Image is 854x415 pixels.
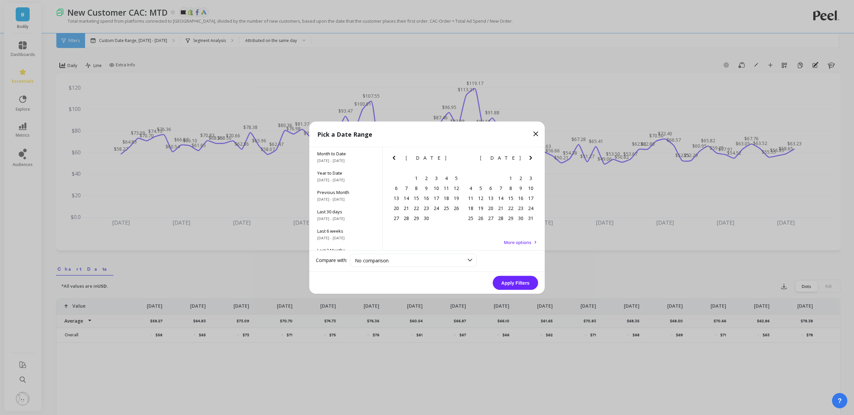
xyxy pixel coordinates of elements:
button: Apply Filters [493,276,538,290]
div: Choose Tuesday, April 1st, 2025 [411,173,421,183]
div: Choose Saturday, April 12th, 2025 [451,183,461,193]
div: Choose Friday, April 25th, 2025 [441,203,451,213]
span: Year to Date [317,170,374,176]
div: Choose Wednesday, April 2nd, 2025 [421,173,431,183]
div: Choose Monday, April 14th, 2025 [401,193,411,203]
div: Choose Monday, May 26th, 2025 [476,213,486,223]
div: Choose Sunday, April 6th, 2025 [391,183,401,193]
div: Choose Tuesday, May 20th, 2025 [486,203,496,213]
div: Choose Wednesday, April 30th, 2025 [421,213,431,223]
span: [DATE] [406,155,447,160]
div: Choose Tuesday, May 13th, 2025 [486,193,496,203]
p: Pick a Date Range [317,129,372,139]
div: Choose Sunday, May 11th, 2025 [466,193,476,203]
div: Choose Saturday, May 31st, 2025 [526,213,536,223]
div: Choose Sunday, May 25th, 2025 [466,213,476,223]
div: Choose Saturday, April 5th, 2025 [451,173,461,183]
button: ? [832,393,847,408]
div: Choose Thursday, May 1st, 2025 [506,173,516,183]
div: Choose Saturday, April 26th, 2025 [451,203,461,213]
div: Choose Friday, May 2nd, 2025 [516,173,526,183]
div: Choose Wednesday, April 9th, 2025 [421,183,431,193]
div: Choose Monday, May 19th, 2025 [476,203,486,213]
span: [DATE] [480,155,522,160]
div: Choose Monday, April 28th, 2025 [401,213,411,223]
label: Compare with: [316,257,347,264]
div: Choose Wednesday, April 23rd, 2025 [421,203,431,213]
span: ? [838,396,842,405]
div: month 2025-04 [391,173,461,223]
button: Previous Month [464,154,475,164]
div: Choose Thursday, May 15th, 2025 [506,193,516,203]
div: Choose Monday, April 7th, 2025 [401,183,411,193]
div: Choose Thursday, April 10th, 2025 [431,183,441,193]
span: More options [504,239,531,245]
span: [DATE] - [DATE] [317,196,374,202]
div: Choose Wednesday, May 28th, 2025 [496,213,506,223]
div: Choose Saturday, May 17th, 2025 [526,193,536,203]
div: Choose Tuesday, April 15th, 2025 [411,193,421,203]
div: Choose Friday, May 16th, 2025 [516,193,526,203]
span: [DATE] - [DATE] [317,158,374,163]
div: Choose Wednesday, May 21st, 2025 [496,203,506,213]
div: Choose Wednesday, May 14th, 2025 [496,193,506,203]
div: Choose Tuesday, May 6th, 2025 [486,183,496,193]
span: Last 6 weeks [317,228,374,234]
div: Choose Monday, May 12th, 2025 [476,193,486,203]
span: No comparison [355,257,389,263]
div: Choose Thursday, April 3rd, 2025 [431,173,441,183]
div: Choose Friday, April 18th, 2025 [441,193,451,203]
div: Choose Sunday, April 20th, 2025 [391,203,401,213]
div: Choose Sunday, April 13th, 2025 [391,193,401,203]
div: Choose Saturday, May 3rd, 2025 [526,173,536,183]
div: Choose Friday, May 30th, 2025 [516,213,526,223]
div: Choose Thursday, April 17th, 2025 [431,193,441,203]
div: Choose Sunday, May 4th, 2025 [466,183,476,193]
div: Choose Friday, April 4th, 2025 [441,173,451,183]
button: Previous Month [390,154,401,164]
span: [DATE] - [DATE] [317,216,374,221]
div: Choose Thursday, May 22nd, 2025 [506,203,516,213]
div: Choose Thursday, April 24th, 2025 [431,203,441,213]
span: [DATE] - [DATE] [317,235,374,240]
span: Month to Date [317,150,374,156]
div: Choose Saturday, April 19th, 2025 [451,193,461,203]
button: Next Month [452,154,463,164]
div: Choose Friday, April 11th, 2025 [441,183,451,193]
span: Last 3 Months [317,247,374,253]
span: [DATE] - [DATE] [317,177,374,182]
button: Next Month [527,154,537,164]
div: Choose Thursday, May 8th, 2025 [506,183,516,193]
div: Choose Wednesday, May 7th, 2025 [496,183,506,193]
div: Choose Tuesday, May 27th, 2025 [486,213,496,223]
div: month 2025-05 [466,173,536,223]
div: Choose Sunday, May 18th, 2025 [466,203,476,213]
div: Choose Thursday, May 29th, 2025 [506,213,516,223]
span: Previous Month [317,189,374,195]
div: Choose Friday, May 23rd, 2025 [516,203,526,213]
span: Last 30 days [317,208,374,214]
div: Choose Monday, April 21st, 2025 [401,203,411,213]
div: Choose Saturday, May 10th, 2025 [526,183,536,193]
div: Choose Monday, May 5th, 2025 [476,183,486,193]
div: Choose Friday, May 9th, 2025 [516,183,526,193]
div: Choose Tuesday, April 22nd, 2025 [411,203,421,213]
div: Choose Tuesday, April 8th, 2025 [411,183,421,193]
div: Choose Saturday, May 24th, 2025 [526,203,536,213]
div: Choose Sunday, April 27th, 2025 [391,213,401,223]
div: Choose Wednesday, April 16th, 2025 [421,193,431,203]
div: Choose Tuesday, April 29th, 2025 [411,213,421,223]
